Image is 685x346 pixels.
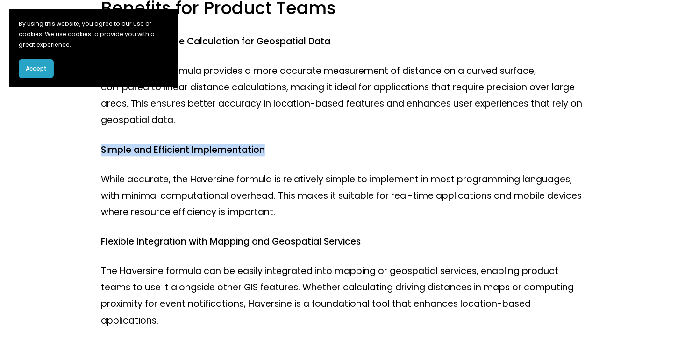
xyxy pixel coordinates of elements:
[19,59,54,78] button: Accept
[101,63,584,129] p: The Haversine formula provides a more accurate measurement of distance on a curved surface, compa...
[101,235,584,248] h4: Flexible Integration with Mapping and Geospatial Services
[101,144,584,156] h4: Simple and Efficient Implementation
[101,263,584,329] p: The Haversine formula can be easily integrated into mapping or geospatial services, enabling prod...
[19,19,168,50] p: By using this website, you agree to our use of cookies. We use cookies to provide you with a grea...
[101,171,584,220] p: While accurate, the Haversine formula is relatively simple to implement in most programming langu...
[9,9,178,87] section: Cookie banner
[101,35,584,48] h4: Accurate Distance Calculation for Geospatial Data
[26,65,47,73] span: Accept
